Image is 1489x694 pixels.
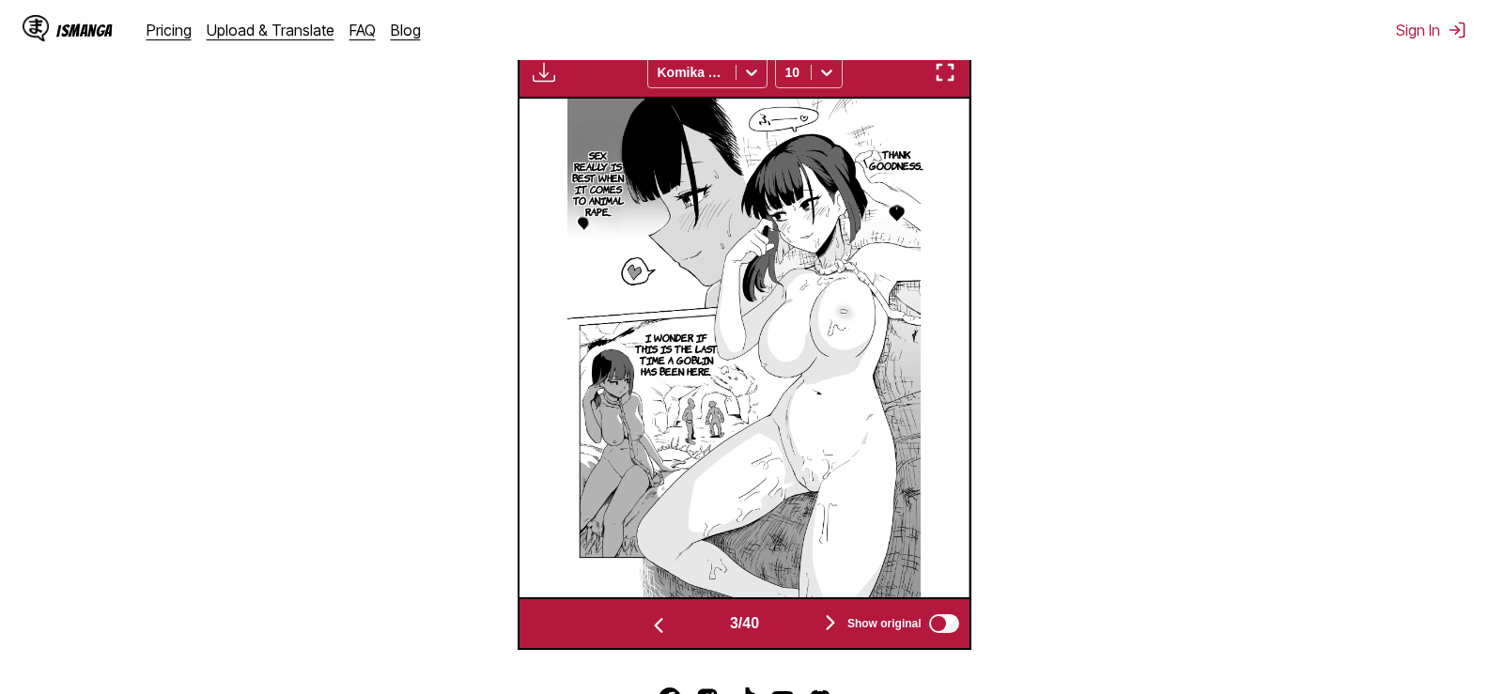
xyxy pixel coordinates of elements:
a: Blog [391,21,421,39]
p: Thank goodness... [865,145,927,175]
a: FAQ [349,21,376,39]
img: IsManga Logo [23,15,49,41]
a: Pricing [147,21,192,39]
img: Next page [819,611,842,634]
img: Manga Panel [567,99,921,596]
div: IsManga [56,22,113,39]
span: Show original [847,617,922,630]
button: Sign In [1396,21,1466,39]
input: Show original [929,614,959,633]
p: Sex really is best when it comes to animal rape... [567,146,628,221]
a: Upload & Translate [207,21,334,39]
p: I wonder if this is the last time a goblin has been here. [628,328,722,380]
span: 3 / 40 [730,615,759,632]
img: Previous page [647,614,670,637]
a: IsManga LogoIsManga [23,15,147,45]
img: Download translated images [533,61,555,84]
img: Enter fullscreen [934,61,956,84]
img: Sign out [1448,21,1466,39]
